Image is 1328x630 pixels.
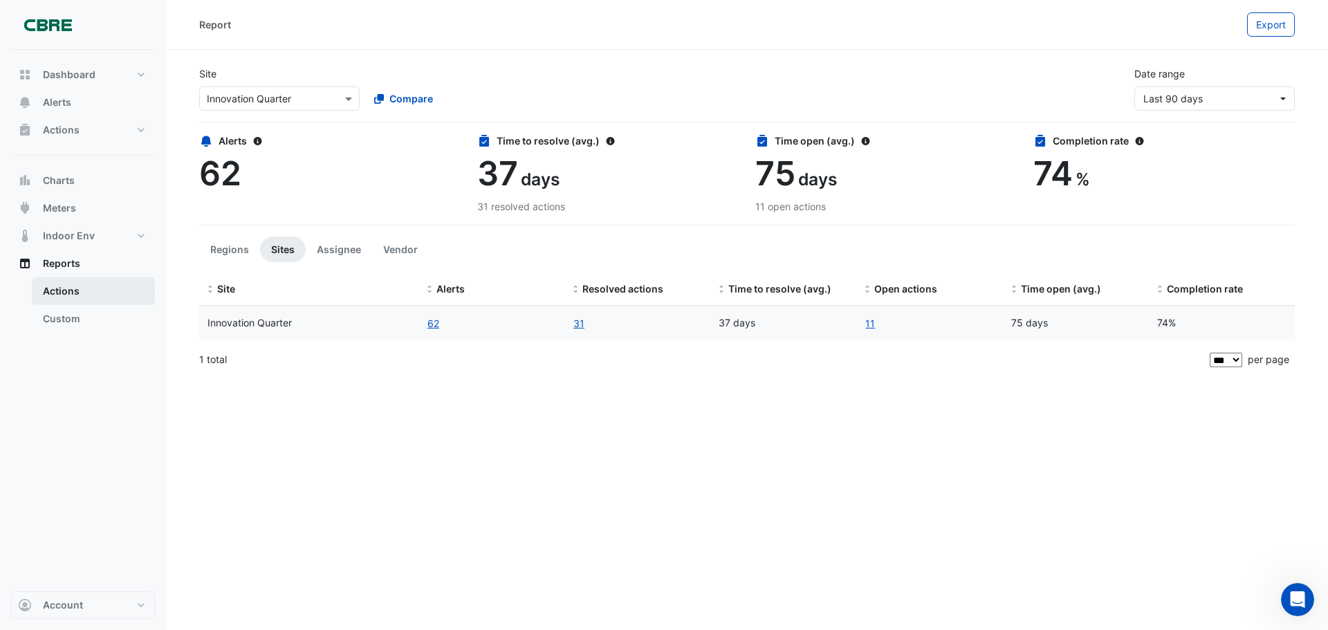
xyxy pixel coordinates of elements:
div: 31 resolved actions [477,199,739,214]
div: 75 days [1011,315,1141,331]
div: Completion rate [1033,133,1295,148]
span: Alerts [436,283,465,295]
button: Alerts [11,89,155,116]
span: per page [1248,353,1289,365]
button: Account [11,591,155,619]
div: Time open (avg.) [755,133,1017,148]
button: Charts [11,167,155,194]
span: Export [1256,19,1286,30]
app-icon: Indoor Env [18,229,32,243]
span: Charts [43,174,75,187]
app-icon: Charts [18,174,32,187]
span: Meters [43,201,76,215]
span: Time open (avg.) [1021,283,1101,295]
button: Regions [199,237,260,262]
span: Dashboard [43,68,95,82]
button: Actions [11,116,155,144]
span: Innovation Quarter [207,317,292,328]
span: days [798,169,837,189]
img: Company Logo [17,11,79,39]
span: Account [43,598,83,612]
span: Resolved actions [582,283,663,295]
span: 62 [199,153,241,194]
span: % [1076,169,1090,189]
button: Indoor Env [11,222,155,250]
button: Export [1247,12,1295,37]
button: Dashboard [11,61,155,89]
span: Alerts [43,95,71,109]
span: 37 [477,153,518,194]
a: Custom [32,305,155,333]
app-icon: Alerts [18,95,32,109]
span: Actions [43,123,80,137]
span: Site [217,283,235,295]
div: 37 days [719,315,848,331]
button: Last 90 days [1134,86,1295,111]
div: 1 total [199,342,1207,377]
span: Reports [43,257,80,270]
a: 31 [573,315,585,331]
div: Reports [11,277,155,338]
button: Meters [11,194,155,222]
a: Actions [32,277,155,305]
app-icon: Actions [18,123,32,137]
app-icon: Meters [18,201,32,215]
label: Date range [1134,66,1185,81]
div: 11 open actions [755,199,1017,214]
button: Vendor [372,237,429,262]
app-icon: Reports [18,257,32,270]
button: 62 [427,315,440,331]
span: 75 [755,153,795,194]
span: Indoor Env [43,229,95,243]
div: Alerts [199,133,461,148]
button: Assignee [306,237,372,262]
span: Completion rate [1167,283,1243,295]
span: days [521,169,560,189]
div: 74% [1157,315,1286,331]
a: 11 [865,315,876,331]
button: Sites [260,237,306,262]
span: Open actions [874,283,937,295]
div: Time to resolve (avg.) [477,133,739,148]
span: Compare [389,91,433,106]
span: 13 Jun 25 - 11 Sep 25 [1143,93,1203,104]
button: Reports [11,250,155,277]
iframe: Intercom live chat [1281,583,1314,616]
div: Completion (%) = Resolved Actions / (Resolved Actions + Open Actions) [1157,281,1286,297]
span: Time to resolve (avg.) [728,283,831,295]
span: 74 [1033,153,1073,194]
label: Site [199,66,216,81]
button: Compare [365,86,442,111]
div: Report [199,17,231,32]
app-icon: Dashboard [18,68,32,82]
